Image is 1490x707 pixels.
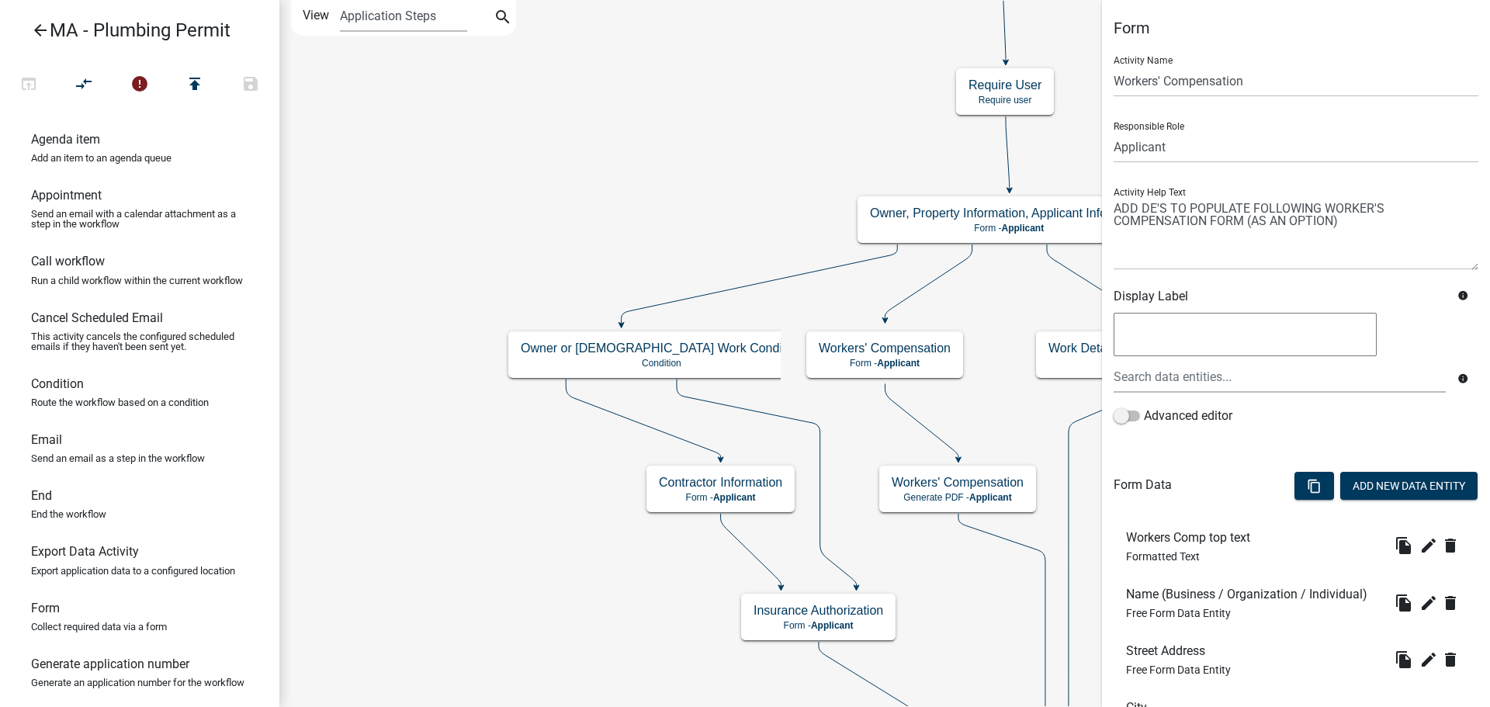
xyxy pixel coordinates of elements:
[1340,472,1478,500] button: Add New Data Entity
[1114,407,1232,425] label: Advanced editor
[892,492,1024,503] p: Generate PDF -
[659,475,782,490] h5: Contractor Information
[185,75,204,96] i: publish
[969,492,1012,503] span: Applicant
[819,341,951,355] h5: Workers' Compensation
[1395,536,1413,555] i: file_copy
[1441,591,1466,615] wm-modal-confirm: Delete
[754,620,883,631] p: Form -
[31,188,102,203] h6: Appointment
[31,21,50,43] i: arrow_back
[31,488,52,503] h6: End
[968,95,1041,106] p: Require user
[490,6,515,31] button: search
[31,678,244,688] p: Generate an application number for the workflow
[494,8,512,29] i: search
[1,68,57,102] button: Test Workflow
[1391,533,1416,558] button: file_copy
[1441,647,1466,672] button: delete
[521,341,802,355] h5: Owner or [DEMOGRAPHIC_DATA] Work Condition
[31,376,84,391] h6: Condition
[31,276,243,286] p: Run a child workflow within the current workflow
[31,331,248,352] p: This activity cancels the configured scheduled emails if they haven't been sent yet.
[31,397,209,407] p: Route the workflow based on a condition
[241,75,260,96] i: save
[1126,607,1231,619] span: Free Form Data Entity
[1126,587,1374,601] h6: Name (Business / Organization / Individual)
[31,453,205,463] p: Send an email as a step in the workflow
[31,132,100,147] h6: Agenda item
[112,68,168,102] button: 1 problems in this workflow
[56,68,112,102] button: Auto Layout
[1441,591,1466,615] button: delete
[811,620,854,631] span: Applicant
[1307,479,1322,494] i: content_copy
[1114,361,1446,393] input: Search data entities...
[130,75,149,96] i: error
[1294,480,1334,493] wm-modal-confirm: Bulk Actions
[968,78,1041,92] h5: Require User
[19,75,38,96] i: open_in_browser
[1416,591,1441,615] button: edit
[31,209,248,229] p: Send an email with a calendar attachment as a step in the workflow
[1294,472,1334,500] button: content_copy
[31,432,62,447] h6: Email
[1002,223,1045,234] span: Applicant
[1441,647,1466,672] wm-modal-confirm: Delete
[167,68,223,102] button: Publish
[31,544,139,559] h6: Export Data Activity
[1395,594,1413,612] i: file_copy
[659,492,782,503] p: Form -
[1419,536,1438,555] i: edit
[1114,477,1172,492] h6: Form Data
[1457,373,1468,384] i: info
[1419,594,1438,612] i: edit
[1126,550,1200,563] span: Formatted Text
[870,206,1148,220] h5: Owner, Property Information, Applicant Information
[1126,664,1231,676] span: Free Form Data Entity
[31,509,106,519] p: End the workflow
[1441,533,1466,558] button: delete
[31,622,167,632] p: Collect required data via a form
[1126,530,1256,545] h6: Workers Comp top text
[1048,358,1226,369] p: Form -
[1391,647,1416,672] button: file_copy
[31,254,105,269] h6: Call workflow
[713,492,756,503] span: Applicant
[1416,647,1441,672] button: edit
[1126,643,1231,658] h6: Street Address
[75,75,94,96] i: compare_arrows
[819,358,951,369] p: Form -
[892,475,1024,490] h5: Workers' Compensation
[1391,591,1416,615] button: file_copy
[223,68,279,102] button: Save
[1114,19,1478,37] h5: Form
[1441,533,1466,558] wm-modal-confirm: Delete
[31,657,189,671] h6: Generate application number
[12,12,255,48] a: MA - Plumbing Permit
[1419,650,1438,669] i: edit
[1395,650,1413,669] i: file_copy
[754,603,883,618] h5: Insurance Authorization
[1441,536,1460,555] i: delete
[31,601,60,615] h6: Form
[877,358,920,369] span: Applicant
[870,223,1148,234] p: Form -
[1048,341,1226,355] h5: Work Details/Project Information
[1457,290,1468,301] i: info
[1416,533,1441,558] button: edit
[521,358,802,369] p: Condition
[31,153,172,163] p: Add an item to an agenda queue
[1,68,279,106] div: Workflow actions
[1441,594,1460,612] i: delete
[31,310,163,325] h6: Cancel Scheduled Email
[31,566,235,576] p: Export application data to a configured location
[1114,289,1446,303] h6: Display Label
[1441,650,1460,669] i: delete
